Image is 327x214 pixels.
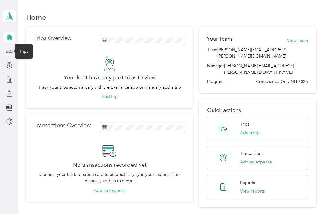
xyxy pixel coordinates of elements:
[240,121,249,127] p: Trips
[287,38,308,44] button: View Team
[240,150,263,157] p: Transactions
[207,35,232,43] h2: Your Team
[15,44,33,59] div: Trips
[207,47,217,59] span: Team
[240,130,260,136] button: Add a trip
[256,78,308,85] span: Compliance Only NH 2025
[293,180,327,214] iframe: Everlance-gr Chat Button Frame
[224,63,294,75] span: [PERSON_NAME][EMAIL_ADDRESS][PERSON_NAME][DOMAIN_NAME]
[35,171,185,184] p: Connect your bank or credit card to automatically sync your expenses, or manually add an expense.
[207,78,223,85] span: Program
[38,84,181,91] p: Track your trips automatically with the Everlance app or manually add a trip
[94,187,126,194] button: Add an expense
[101,94,118,100] button: Add trip
[73,162,147,168] h2: No transactions recorded yet
[217,47,308,59] span: [PERSON_NAME][EMAIL_ADDRESS][PERSON_NAME][DOMAIN_NAME]
[35,122,91,129] p: Transactions Overview
[207,63,224,75] span: Manager
[207,107,308,114] p: Quick actions
[26,14,46,20] h1: Home
[240,179,255,186] p: Reports
[240,188,265,194] button: View reports
[64,74,156,81] h2: You don’t have any past trips to view
[240,159,272,165] button: Add an expense
[35,35,71,41] p: Trips Overview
